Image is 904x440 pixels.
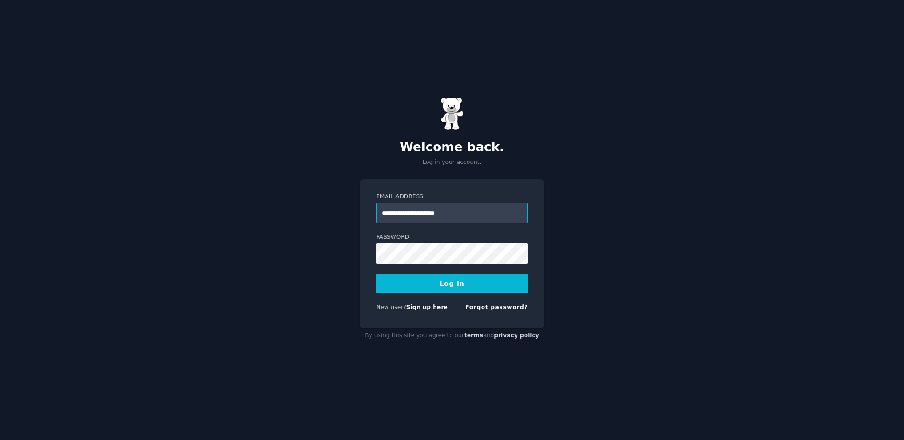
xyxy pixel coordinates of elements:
[360,140,544,155] h2: Welcome back.
[376,304,406,310] span: New user?
[494,332,539,339] a: privacy policy
[406,304,448,310] a: Sign up here
[360,328,544,343] div: By using this site you agree to our and
[376,233,528,242] label: Password
[376,274,528,293] button: Log In
[464,332,483,339] a: terms
[376,193,528,201] label: Email Address
[440,97,464,130] img: Gummy Bear
[360,158,544,167] p: Log in your account.
[465,304,528,310] a: Forgot password?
